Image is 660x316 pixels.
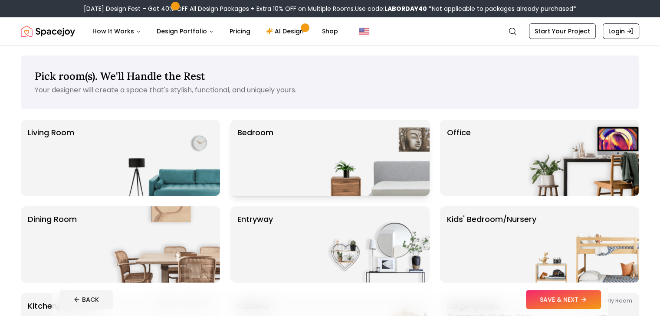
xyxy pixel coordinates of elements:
[21,23,75,40] a: Spacejoy
[427,4,576,13] span: *Not applicable to packages already purchased*
[223,23,257,40] a: Pricing
[526,290,601,309] button: SAVE & NEXT
[85,23,148,40] button: How It Works
[35,69,205,83] span: Pick room(s). We'll Handle the Rest
[28,127,74,189] p: Living Room
[528,206,639,283] img: Kids' Bedroom/Nursery
[447,127,471,189] p: Office
[237,213,273,276] p: entryway
[35,85,625,95] p: Your designer will create a space that's stylish, functional, and uniquely yours.
[447,213,536,276] p: Kids' Bedroom/Nursery
[259,23,313,40] a: AI Design
[528,120,639,196] img: Office
[21,23,75,40] img: Spacejoy Logo
[150,23,221,40] button: Design Portfolio
[603,23,639,39] a: Login
[21,17,639,45] nav: Global
[319,206,430,283] img: entryway
[315,23,345,40] a: Shop
[319,120,430,196] img: Bedroom
[109,206,220,283] img: Dining Room
[237,127,273,189] p: Bedroom
[355,4,427,13] span: Use code:
[359,26,369,36] img: United States
[109,120,220,196] img: Living Room
[529,23,596,39] a: Start Your Project
[59,290,113,309] button: BACK
[85,23,345,40] nav: Main
[384,4,427,13] b: LABORDAY40
[84,4,576,13] div: [DATE] Design Fest – Get 40% OFF All Design Packages + Extra 10% OFF on Multiple Rooms.
[28,213,77,276] p: Dining Room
